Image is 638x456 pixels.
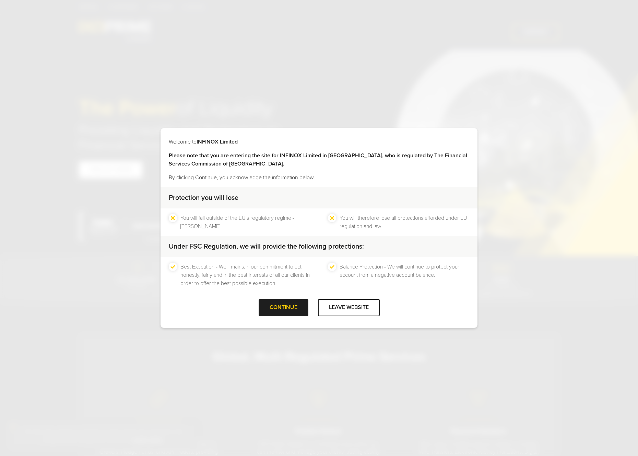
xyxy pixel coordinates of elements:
strong: Under FSC Regulation, we will provide the following protections: [169,242,364,251]
li: Best Execution - We’ll maintain our commitment to act honestly, fairly and in the best interests ... [180,263,310,287]
p: Welcome to [169,138,469,146]
strong: INFINOX Limited [197,138,238,145]
li: You will therefore lose all protections afforded under EU regulation and law. [340,214,469,230]
div: LEAVE WEBSITE [318,299,380,316]
li: You will fall outside of the EU's regulatory regime - [PERSON_NAME]. [180,214,310,230]
strong: Please note that you are entering the site for INFINOX Limited in [GEOGRAPHIC_DATA], who is regul... [169,152,467,167]
div: CONTINUE [259,299,308,316]
li: Balance Protection - We will continue to protect your account from a negative account balance. [340,263,469,287]
p: By clicking Continue, you acknowledge the information below. [169,173,469,182]
strong: Protection you will lose [169,194,238,202]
